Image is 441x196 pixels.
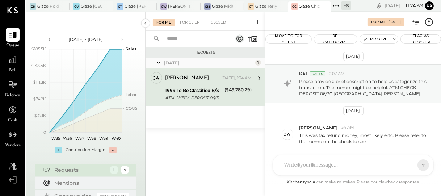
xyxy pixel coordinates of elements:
div: [DATE] [388,20,401,25]
div: Glaze Holdings - Glaze Teriyaki Holdings LLC [37,4,59,9]
div: + 8 [341,1,351,10]
text: W35 [51,136,60,141]
div: GM [204,3,211,10]
div: [DATE] [343,52,364,61]
a: P&L [0,53,25,74]
button: Flag as Blocker [401,35,441,43]
text: 0 [43,130,46,135]
div: For Me [153,19,175,26]
div: Mentions [55,179,126,187]
span: Vendors [5,142,21,149]
text: W38 [87,136,96,141]
div: ja [285,131,291,138]
div: - [109,147,117,153]
a: Balance [0,78,25,99]
span: 11 : 24 [402,2,416,9]
div: Contribution Margin [66,147,106,153]
div: 1 [110,166,118,174]
div: Glaze Chicago Ghost - West River Rice LLC [299,4,320,9]
div: [DATE] [343,106,364,115]
div: [PERSON_NAME] [165,75,209,82]
div: [DATE] [164,60,253,66]
div: [DATE], 1:34 AM [221,75,252,81]
div: Glaze Midtown East - Glaze Lexington One LLC [212,4,233,9]
div: copy link [375,2,383,9]
span: 10:07 AM [327,71,345,77]
div: For Me [371,20,386,25]
div: GH [30,3,36,10]
div: [PERSON_NAME] - Glaze Williamsburg One LLC [168,4,189,9]
div: Glaze [PERSON_NAME] [PERSON_NAME] LLC [125,4,146,9]
div: [DATE] - [DATE] [55,36,117,42]
div: For Client [176,19,206,26]
p: Please provide a brief description to help us categorize this transaction. The memo might be help... [299,78,428,97]
a: Queue [0,28,25,49]
span: Balance [5,92,20,99]
div: Glaze Teriyaki [PERSON_NAME] Street - [PERSON_NAME] River [PERSON_NAME] LLC [255,4,277,9]
span: Cash [8,117,17,124]
div: ATM CHECK DEPOSIT 06/30 [STREET_ADDRESS][PERSON_NAME] [165,94,222,101]
div: Requests [55,166,106,174]
div: GU [73,3,80,10]
span: am [417,3,423,8]
text: W37 [75,136,84,141]
text: W40 [111,136,120,141]
a: Bookkeeper [0,160,25,181]
button: Move to for client [266,35,311,43]
div: GC [291,3,298,10]
span: Queue [6,42,20,49]
span: KAI [299,71,307,77]
text: Sales [126,46,136,51]
text: W39 [99,136,108,141]
span: P&L [9,67,17,74]
text: Labor [126,92,136,97]
div: 1999 To Be Classified B/S [165,87,222,94]
text: $37.1K [34,113,46,118]
button: Ka [425,1,434,10]
a: Vendors [0,128,25,149]
div: GT [248,3,254,10]
div: 4 [121,166,129,174]
div: Closed [207,19,230,26]
div: Requests [149,50,261,55]
div: Glaze [GEOGRAPHIC_DATA] - 110 Uni [81,4,102,9]
text: $148.4K [31,63,46,68]
text: W36 [63,136,72,141]
span: [PERSON_NAME] [299,125,337,131]
div: System [310,71,325,76]
span: 1:34 AM [339,125,354,130]
div: ($43,780.29) [224,86,252,93]
div: 1 [255,60,261,66]
button: Resolve [360,35,390,43]
text: $185.5K [31,46,46,51]
div: [DATE] [385,2,423,9]
div: GT [117,3,123,10]
button: Re-Categorize [314,35,357,43]
text: $111.3K [33,80,46,85]
a: Cash [0,103,25,124]
p: This was tax refund money, most likely ertc. Please refer to the memo on the check to see. [299,132,428,145]
div: + [55,147,62,153]
div: ja [154,75,160,82]
text: $74.2K [33,96,46,101]
text: COGS [126,106,138,111]
div: GW [160,3,167,10]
